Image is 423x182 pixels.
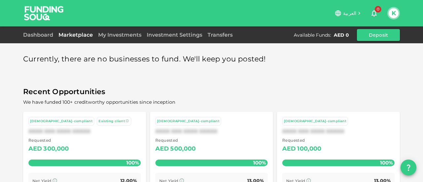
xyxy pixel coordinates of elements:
div: XXXX XXX XXXX XXXXX [28,128,141,134]
div: AED [28,144,42,154]
div: [DEMOGRAPHIC_DATA]-compliant [284,119,346,124]
span: 100% [251,158,268,167]
span: Existing client [98,119,125,123]
div: 300,000 [43,144,69,154]
span: 100% [378,158,395,167]
div: [DEMOGRAPHIC_DATA]-compliant [157,119,219,124]
span: 100% [125,158,141,167]
span: We have funded 100+ creditworthy opportunities since inception [23,99,175,105]
a: My Investments [96,32,144,38]
button: K [389,8,399,18]
span: Requested [155,137,196,144]
div: XXXX XXX XXXX XXXXX [282,128,395,134]
div: AED [155,144,169,154]
div: 500,000 [170,144,196,154]
div: AED [282,144,296,154]
span: العربية [343,10,356,16]
button: Deposit [357,29,400,41]
a: Dashboard [23,32,56,38]
div: 100,000 [297,144,321,154]
button: question [401,160,416,175]
button: 0 [367,7,381,20]
div: Available Funds : [294,32,331,38]
a: Investment Settings [144,32,205,38]
span: 0 [375,6,381,13]
div: [DEMOGRAPHIC_DATA]-compliant [30,119,93,124]
a: Transfers [205,32,235,38]
div: AED 0 [334,32,349,38]
div: XXXX XXX XXXX XXXXX [155,128,268,134]
span: Requested [282,137,322,144]
span: Currently, there are no businesses to fund. We'll keep you posted! [23,53,266,66]
span: Recent Opportunities [23,86,400,98]
a: Marketplace [56,32,96,38]
span: Requested [28,137,69,144]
